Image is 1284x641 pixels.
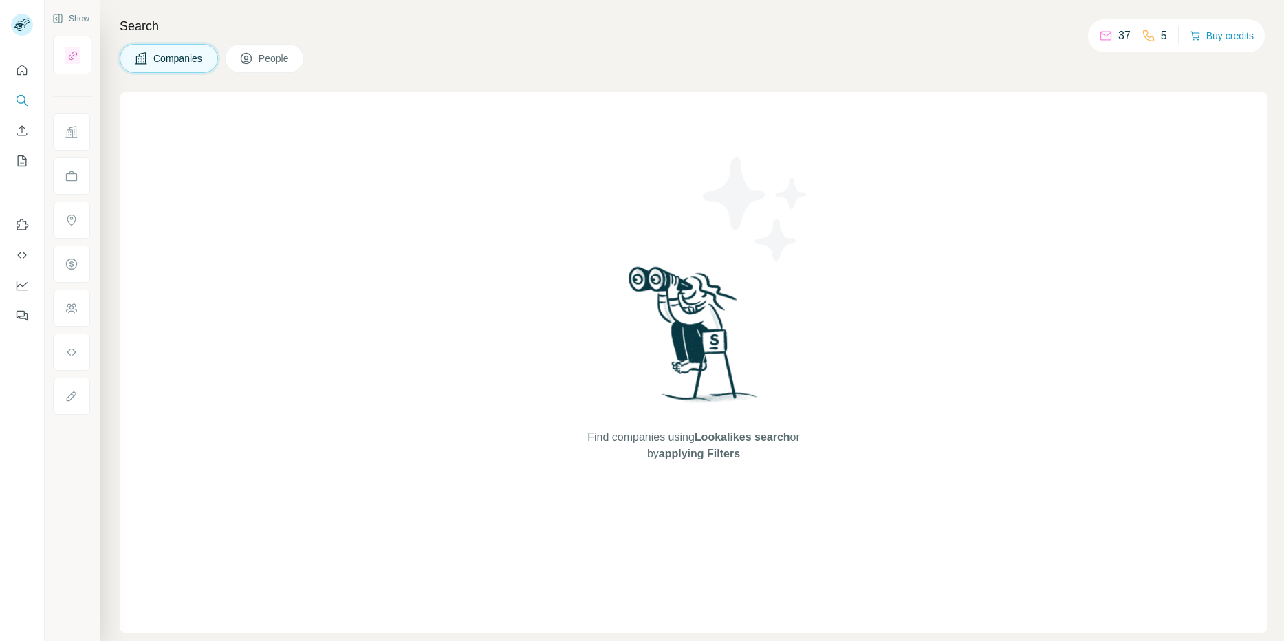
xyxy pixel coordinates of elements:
button: Use Surfe on LinkedIn [11,213,33,237]
button: Search [11,88,33,113]
h4: Search [120,17,1267,36]
button: Use Surfe API [11,243,33,268]
button: Dashboard [11,273,33,298]
span: Lookalikes search [695,431,790,443]
span: Find companies using or by [583,429,803,462]
button: Show [43,8,99,29]
button: Enrich CSV [11,118,33,143]
span: Companies [153,52,204,65]
button: Quick start [11,58,33,83]
span: applying Filters [659,448,740,459]
button: My lists [11,149,33,173]
img: Surfe Illustration - Woman searching with binoculars [622,263,765,416]
p: 5 [1161,28,1167,44]
p: 37 [1118,28,1131,44]
button: Feedback [11,303,33,328]
span: People [259,52,290,65]
img: Surfe Illustration - Stars [694,147,818,271]
button: Buy credits [1190,26,1254,45]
